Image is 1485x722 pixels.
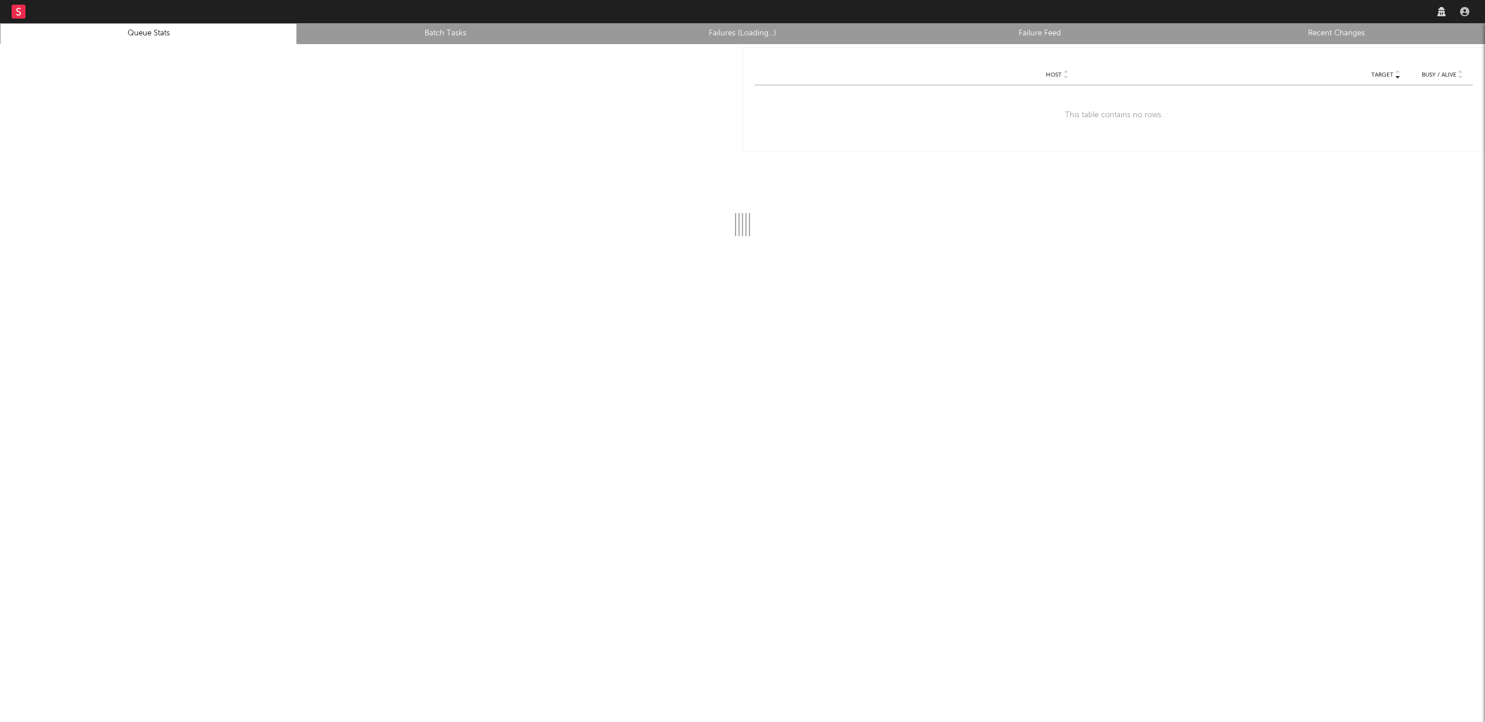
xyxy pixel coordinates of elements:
[1422,71,1457,78] span: Busy / Alive
[1371,71,1393,78] span: Target
[6,27,291,41] a: Queue Stats
[755,85,1473,146] div: This table contains no rows.
[600,27,885,41] a: Failures (Loading...)
[897,27,1182,41] a: Failure Feed
[303,27,588,41] a: Batch Tasks
[1194,27,1479,41] a: Recent Changes
[1046,71,1062,78] span: Host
